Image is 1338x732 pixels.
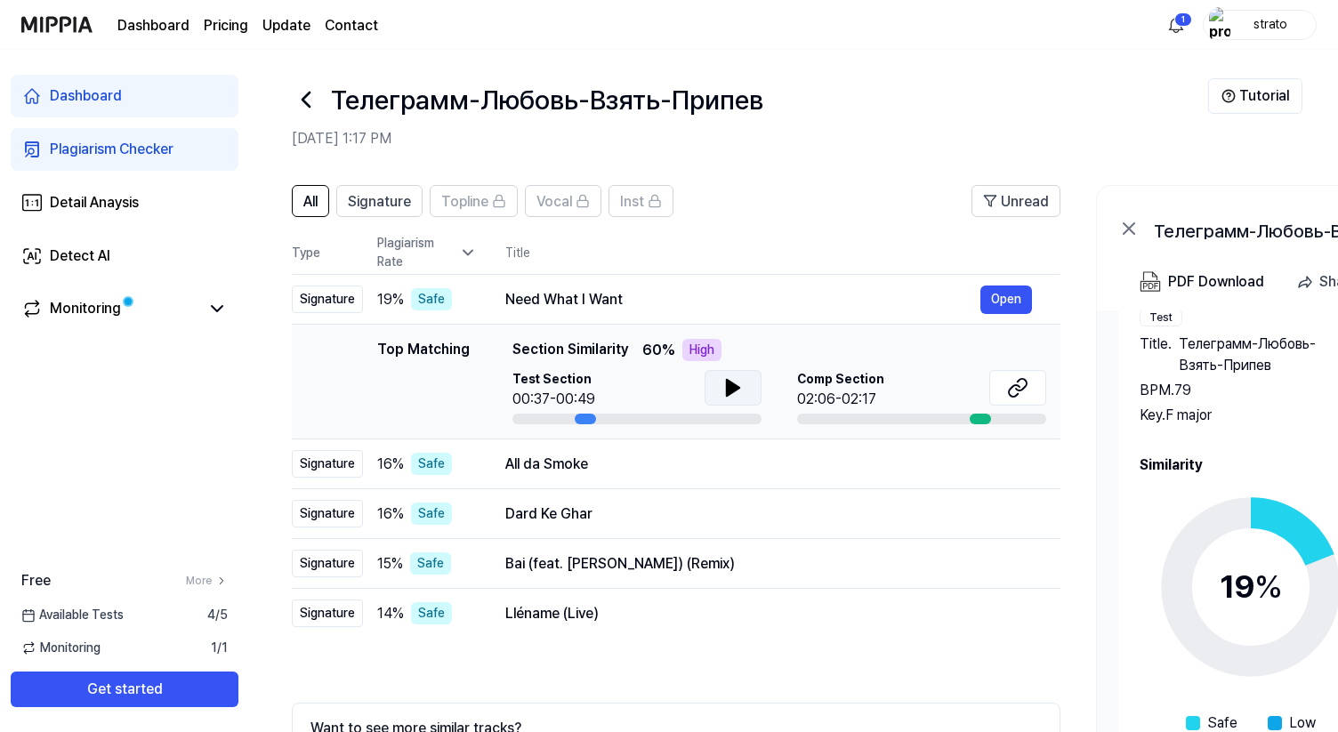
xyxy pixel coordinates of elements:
h2: [DATE] 1:17 PM [292,128,1208,149]
div: All da Smoke [505,454,1032,475]
span: 1 / 1 [211,639,228,657]
a: Dashboard [117,15,189,36]
div: Plagiarism Checker [50,139,173,160]
a: More [186,573,228,589]
button: profilestrato [1203,10,1317,40]
div: Monitoring [50,298,121,319]
span: Vocal [536,191,572,213]
button: Unread [971,185,1060,217]
span: 14 % [377,603,404,624]
button: PDF Download [1136,264,1268,300]
div: Signature [292,286,363,313]
div: Lléname (Live) [505,603,1032,624]
button: Signature [336,185,423,217]
a: Detail Anaysis [11,181,238,224]
span: Available Tests [21,606,124,624]
div: Safe [410,552,451,575]
span: Monitoring [21,639,101,657]
span: Title . [1140,334,1172,376]
span: Section Similarity [512,339,628,361]
span: Topline [441,191,488,213]
a: Detect AI [11,235,238,278]
div: High [682,339,721,361]
span: 60 % [642,340,675,361]
span: % [1254,567,1283,606]
div: PDF Download [1168,270,1264,294]
button: 알림1 [1162,11,1190,39]
span: Free [21,570,51,591]
div: Detect AI [50,245,110,267]
div: Safe [411,602,452,624]
div: strato [1236,14,1305,34]
button: Open [980,286,1032,314]
div: Detail Anaysis [50,192,139,213]
img: PDF Download [1140,271,1161,293]
span: 4 / 5 [207,606,228,624]
div: Safe [411,453,452,475]
th: Title [505,231,1060,274]
div: Signature [292,550,363,577]
button: Vocal [525,185,601,217]
span: Comp Section [797,370,884,389]
div: Safe [411,503,452,525]
div: 02:06-02:17 [797,389,884,410]
div: Plagiarism Rate [377,234,477,271]
div: 00:37-00:49 [512,389,595,410]
button: Get started [11,672,238,707]
img: 알림 [1165,14,1187,36]
img: profile [1209,7,1230,43]
span: 16 % [377,503,404,525]
div: Safe [411,288,452,310]
button: All [292,185,329,217]
div: Test [1140,309,1182,326]
span: Signature [348,191,411,213]
div: 1 [1174,12,1192,27]
div: Signature [292,500,363,527]
span: All [303,191,318,213]
div: Bai (feat. [PERSON_NAME]) (Remix) [505,553,1032,575]
div: Signature [292,450,363,478]
button: Topline [430,185,518,217]
th: Type [292,231,363,275]
div: Dashboard [50,85,122,107]
span: 15 % [377,553,403,575]
div: Signature [292,599,363,627]
button: Tutorial [1208,78,1303,114]
a: Update [262,15,310,36]
span: 16 % [377,454,404,475]
a: Dashboard [11,75,238,117]
div: 19 [1220,563,1283,611]
a: Plagiarism Checker [11,128,238,171]
h1: Телеграмм-Любовь-Взять-Припев [331,80,763,120]
span: Unread [1001,191,1049,213]
button: Inst [609,185,673,217]
a: Contact [325,15,378,36]
span: 19 % [377,289,404,310]
span: Inst [620,191,644,213]
img: Help [1221,89,1236,103]
a: Monitoring [21,298,199,319]
div: Dard Ke Ghar [505,503,1032,525]
div: Need What I Want [505,289,980,310]
div: Top Matching [377,339,470,424]
a: Pricing [204,15,248,36]
span: Test Section [512,370,595,389]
